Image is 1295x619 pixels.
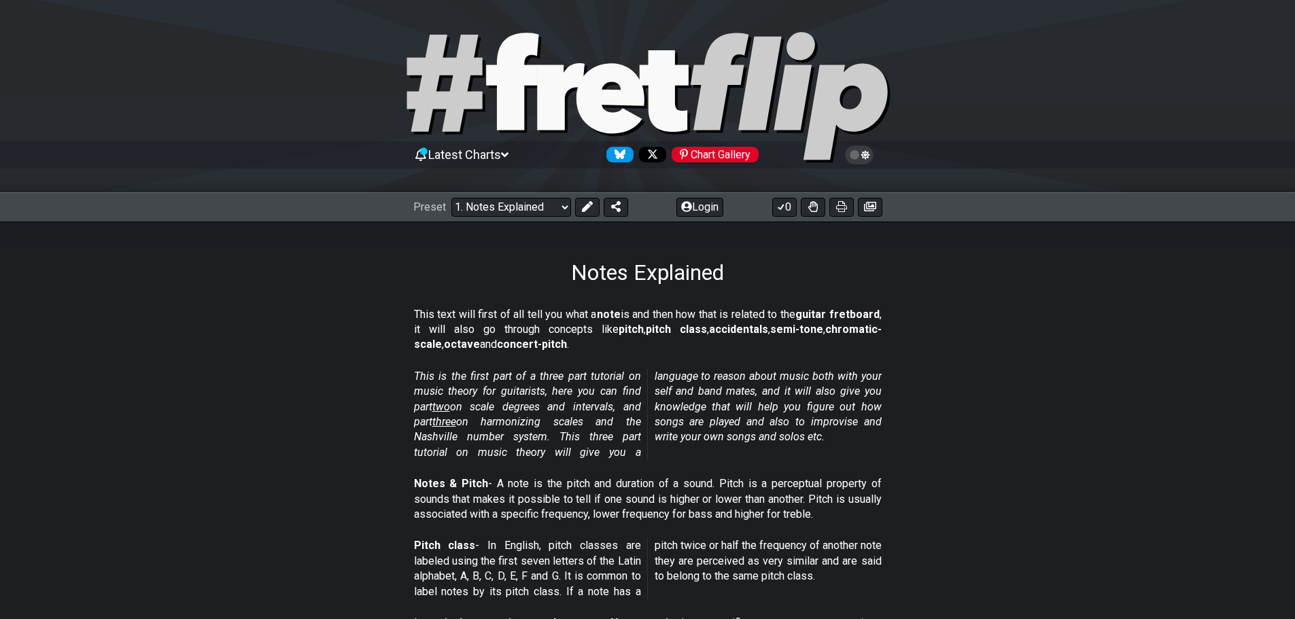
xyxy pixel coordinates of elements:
[772,198,797,217] button: 0
[414,370,882,459] em: This is the first part of a three part tutorial on music theory for guitarists, here you can find...
[497,338,567,351] strong: concert-pitch
[414,476,882,522] p: - A note is the pitch and duration of a sound. Pitch is a perceptual property of sounds that make...
[795,308,880,321] strong: guitar fretboard
[709,323,768,336] strong: accidentals
[646,323,707,336] strong: pitch class
[829,198,854,217] button: Print
[619,323,644,336] strong: pitch
[432,400,450,413] span: two
[413,200,446,213] span: Preset
[414,307,882,353] p: This text will first of all tell you what a is and then how that is related to the , it will also...
[414,538,882,599] p: - In English, pitch classes are labeled using the first seven letters of the Latin alphabet, A, B...
[666,147,759,162] a: #fretflip at Pinterest
[672,147,759,162] div: Chart Gallery
[575,198,600,217] button: Edit Preset
[634,147,666,162] a: Follow #fretflip at X
[852,149,867,161] span: Toggle light / dark theme
[604,198,628,217] button: Share Preset
[414,539,476,552] strong: Pitch class
[770,323,823,336] strong: semi-tone
[858,198,882,217] button: Create image
[451,198,571,217] select: Preset
[676,198,723,217] button: Login
[428,147,501,162] span: Latest Charts
[444,338,480,351] strong: octave
[601,147,634,162] a: Follow #fretflip at Bluesky
[414,477,488,490] strong: Notes & Pitch
[801,198,825,217] button: Toggle Dexterity for all fretkits
[571,260,724,285] h1: Notes Explained
[597,308,621,321] strong: note
[432,415,456,428] span: three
